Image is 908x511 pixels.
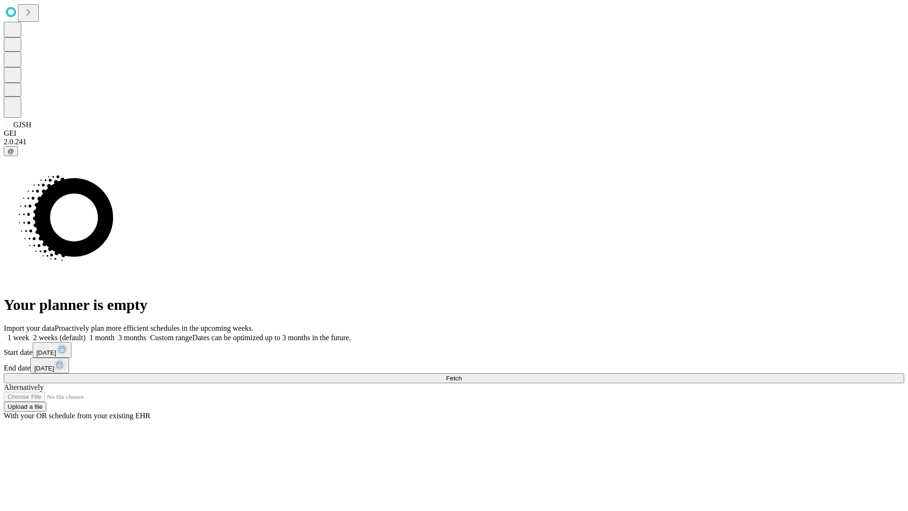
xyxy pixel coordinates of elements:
span: 2 weeks (default) [33,334,86,342]
span: [DATE] [34,365,54,372]
button: Fetch [4,373,904,383]
button: @ [4,146,18,156]
span: Proactively plan more efficient schedules in the upcoming weeks. [55,324,253,332]
span: Dates can be optimized up to 3 months in the future. [192,334,351,342]
button: [DATE] [30,358,69,373]
div: End date [4,358,904,373]
div: GEI [4,129,904,138]
h1: Your planner is empty [4,296,904,314]
button: [DATE] [33,342,71,358]
span: 1 week [8,334,29,342]
span: 3 months [118,334,146,342]
span: [DATE] [36,349,56,356]
div: Start date [4,342,904,358]
span: With your OR schedule from your existing EHR [4,412,150,420]
span: 1 month [89,334,114,342]
span: Fetch [446,375,462,382]
span: GJSH [13,121,31,129]
span: Alternatively [4,383,44,391]
span: Custom range [150,334,192,342]
button: Upload a file [4,402,46,412]
span: Import your data [4,324,55,332]
span: @ [8,148,14,155]
div: 2.0.241 [4,138,904,146]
